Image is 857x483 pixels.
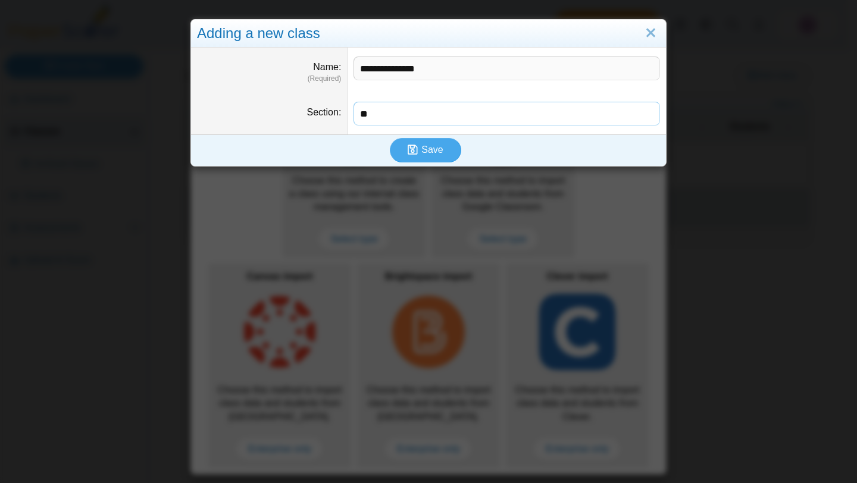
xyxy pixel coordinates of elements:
label: Name [313,62,341,72]
button: Save [390,138,461,162]
a: Close [642,23,660,43]
div: Adding a new class [191,20,666,48]
label: Section [307,107,342,117]
dfn: (Required) [197,74,341,84]
span: Save [421,145,443,155]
